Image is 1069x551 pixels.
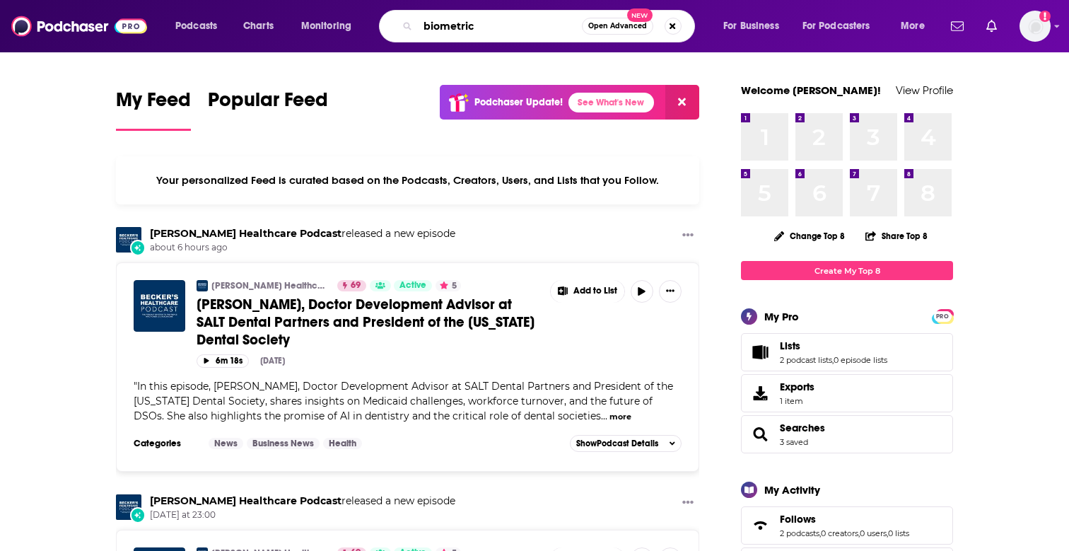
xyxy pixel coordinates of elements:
div: My Pro [764,310,799,323]
span: 69 [351,279,361,293]
a: My Feed [116,88,191,131]
a: 2 podcasts [780,528,819,538]
h3: released a new episode [150,494,455,508]
span: Exports [746,383,774,403]
p: Podchaser Update! [474,96,563,108]
h3: released a new episode [150,227,455,240]
a: Popular Feed [208,88,328,131]
a: Lists [780,340,887,352]
a: Show notifications dropdown [945,14,969,38]
button: ShowPodcast Details [570,435,682,452]
a: View Profile [896,83,953,97]
span: , [858,528,860,538]
span: For Podcasters [802,16,870,36]
span: Logged in as notablypr2 [1020,11,1051,42]
span: Searches [741,415,953,453]
a: Welcome [PERSON_NAME]! [741,83,881,97]
button: open menu [165,15,235,37]
div: [DATE] [260,356,285,366]
span: Open Advanced [588,23,647,30]
a: News [209,438,243,449]
a: Active [394,280,432,291]
span: More [901,16,925,36]
a: Follows [780,513,909,526]
img: Becker’s Healthcare Podcast [116,494,141,520]
span: Follows [741,506,953,545]
a: Health [323,438,362,449]
h3: Categories [134,438,197,449]
span: , [832,355,834,365]
button: Open AdvancedNew [582,18,653,35]
span: PRO [934,311,951,322]
a: See What's New [568,93,654,112]
span: For Business [723,16,779,36]
img: Dr. Hillary Abel, Doctor Development Advisor at SALT Dental Partners and President of the Distric... [134,280,185,332]
button: Show More Button [659,280,682,303]
span: My Feed [116,88,191,120]
button: open menu [793,15,891,37]
a: 0 users [860,528,887,538]
a: Charts [234,15,282,37]
a: Becker’s Healthcare Podcast [150,227,341,240]
a: Exports [741,374,953,412]
a: [PERSON_NAME] Healthcare Podcast [211,280,328,291]
span: Active [399,279,426,293]
a: 0 lists [888,528,909,538]
a: Show notifications dropdown [981,14,1003,38]
button: 5 [436,280,461,291]
span: [DATE] at 23:00 [150,509,455,521]
button: Show More Button [677,494,699,512]
img: User Profile [1020,11,1051,42]
div: New Episode [130,240,146,255]
div: Your personalized Feed is curated based on the Podcasts, Creators, Users, and Lists that you Follow. [116,156,699,204]
span: , [887,528,888,538]
span: New [627,8,653,22]
svg: Add a profile image [1039,11,1051,22]
a: 69 [337,280,366,291]
button: open menu [891,15,942,37]
span: Podcasts [175,16,217,36]
a: Create My Top 8 [741,261,953,280]
a: 0 creators [821,528,858,538]
button: 6m 18s [197,354,249,368]
div: My Activity [764,483,820,497]
img: Becker’s Healthcare Podcast [116,227,141,253]
span: [PERSON_NAME], Doctor Development Advisor at SALT Dental Partners and President of the [US_STATE]... [197,296,534,349]
button: Show More Button [551,280,624,303]
span: Exports [780,381,814,393]
span: Lists [780,340,800,352]
button: Show More Button [677,227,699,245]
img: Becker’s Healthcare Podcast [197,280,208,291]
a: Business News [247,438,320,449]
button: more [609,411,631,423]
a: 0 episode lists [834,355,887,365]
button: Share Top 8 [865,222,928,250]
input: Search podcasts, credits, & more... [418,15,582,37]
img: Podchaser - Follow, Share and Rate Podcasts [11,13,147,40]
a: Follows [746,516,774,535]
span: " [134,380,673,422]
span: Show Podcast Details [576,439,658,448]
span: Lists [741,333,953,371]
span: Popular Feed [208,88,328,120]
span: In this episode, [PERSON_NAME], Doctor Development Advisor at SALT Dental Partners and President ... [134,380,673,422]
span: Monitoring [301,16,351,36]
button: Show profile menu [1020,11,1051,42]
span: Add to List [573,286,617,296]
a: PRO [934,311,951,321]
a: Lists [746,342,774,362]
a: 3 saved [780,437,808,447]
span: Charts [243,16,274,36]
button: Change Top 8 [766,227,853,245]
button: open menu [291,15,370,37]
span: , [819,528,821,538]
span: 1 item [780,396,814,406]
a: Searches [780,422,825,434]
